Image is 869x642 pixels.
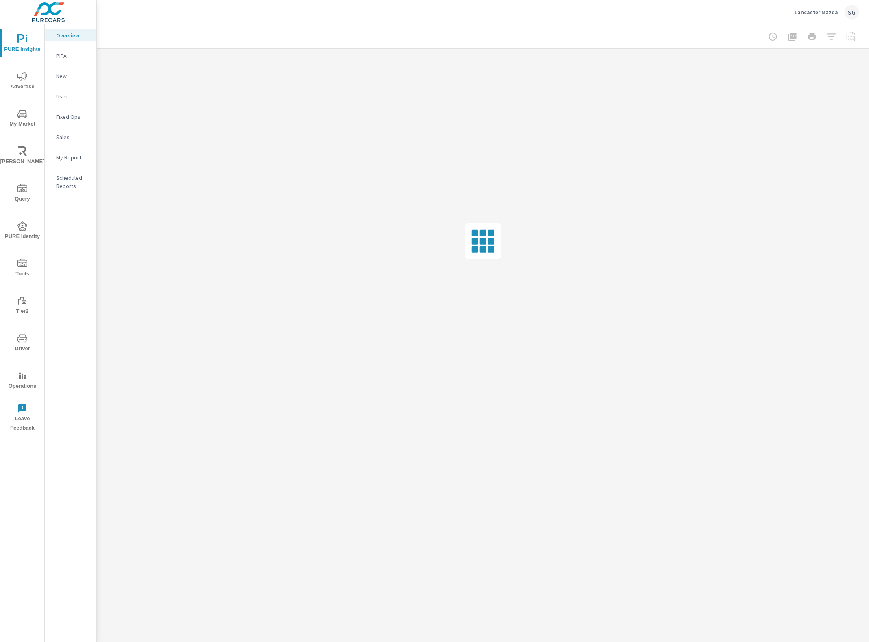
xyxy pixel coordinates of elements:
div: Fixed Ops [45,111,96,123]
div: PIPA [45,50,96,62]
div: Used [45,90,96,103]
div: SG [845,5,859,20]
span: My Market [3,109,42,129]
div: nav menu [0,24,44,436]
span: Tools [3,259,42,279]
p: My Report [56,153,90,162]
span: Operations [3,371,42,391]
span: [PERSON_NAME] [3,146,42,166]
span: Tier2 [3,296,42,316]
span: PURE Insights [3,34,42,54]
p: New [56,72,90,80]
span: Driver [3,334,42,354]
span: Leave Feedback [3,404,42,433]
p: PIPA [56,52,90,60]
div: Sales [45,131,96,143]
div: New [45,70,96,82]
p: Overview [56,31,90,39]
span: Query [3,184,42,204]
div: My Report [45,151,96,164]
p: Scheduled Reports [56,174,90,190]
div: Overview [45,29,96,41]
p: Lancaster Mazda [795,9,838,16]
p: Sales [56,133,90,141]
div: Scheduled Reports [45,172,96,192]
span: Advertise [3,72,42,92]
p: Fixed Ops [56,113,90,121]
span: PURE Identity [3,221,42,241]
p: Used [56,92,90,100]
